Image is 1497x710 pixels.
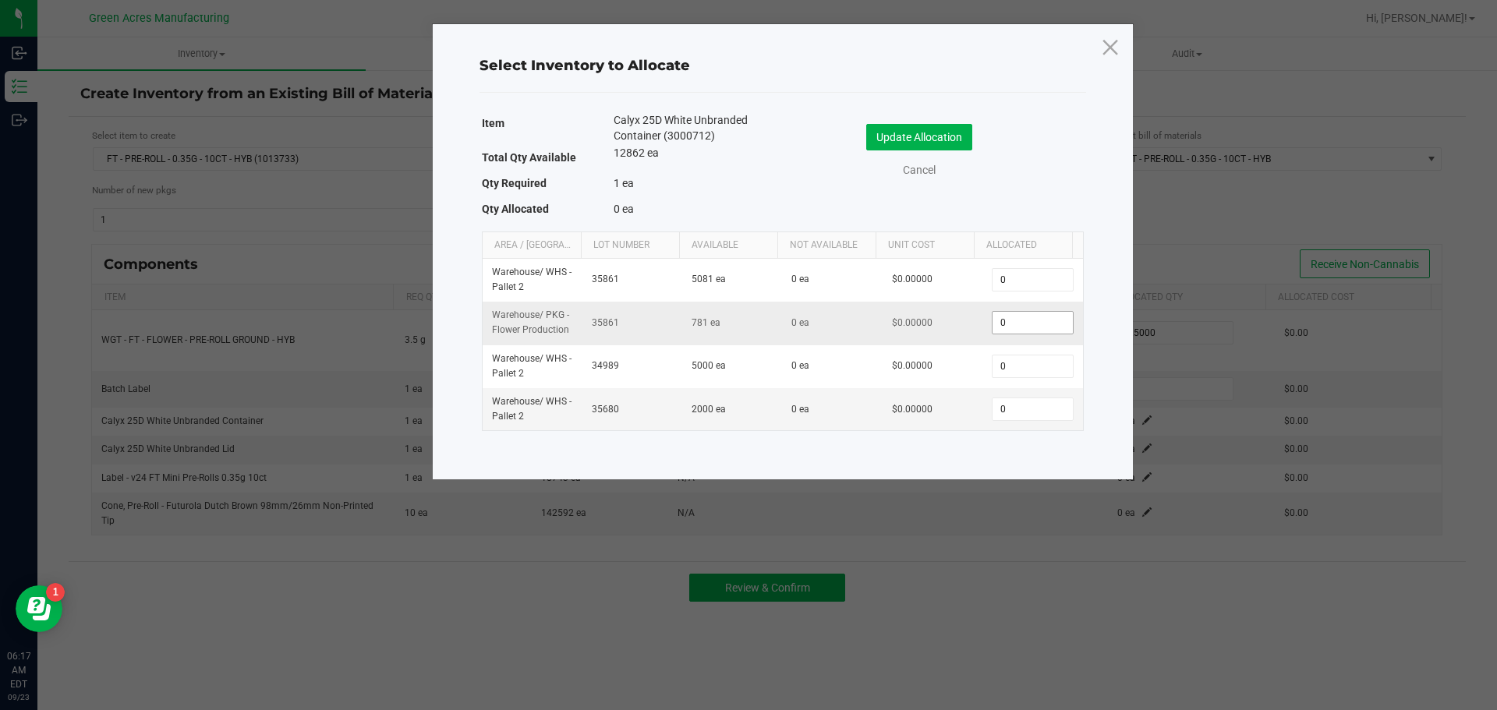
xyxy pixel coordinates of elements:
label: Qty Allocated [482,198,549,220]
span: 5000 ea [692,360,726,371]
span: Select Inventory to Allocate [480,57,690,74]
a: Cancel [888,162,950,178]
span: $0.00000 [892,317,933,328]
span: 0 ea [791,274,809,284]
td: 35861 [582,302,682,344]
th: Area / [GEOGRAPHIC_DATA] [483,232,581,259]
th: Not Available [777,232,876,259]
th: Lot Number [581,232,679,259]
span: Warehouse / WHS - Pallet 2 [492,353,572,379]
span: $0.00000 [892,360,933,371]
span: 0 ea [614,203,634,215]
span: 0 ea [791,317,809,328]
td: 35861 [582,259,682,302]
span: Warehouse / PKG - Flower Production [492,309,569,335]
td: 35680 [582,388,682,430]
th: Available [679,232,777,259]
span: 5081 ea [692,274,726,284]
th: Unit Cost [876,232,974,259]
iframe: Resource center unread badge [46,583,65,602]
span: 2000 ea [692,404,726,415]
span: $0.00000 [892,404,933,415]
span: 12862 ea [614,147,659,159]
th: Allocated [974,232,1072,259]
span: 0 ea [791,360,809,371]
td: 34989 [582,345,682,388]
label: Qty Required [482,172,547,194]
label: Total Qty Available [482,147,576,168]
span: Warehouse / WHS - Pallet 2 [492,396,572,422]
span: Calyx 25D White Unbranded Container (3000712) [614,112,759,143]
span: 1 ea [614,177,634,189]
span: Warehouse / WHS - Pallet 2 [492,267,572,292]
span: $0.00000 [892,274,933,284]
span: 0 ea [791,404,809,415]
span: 781 ea [692,317,720,328]
label: Item [482,112,504,134]
iframe: Resource center [16,585,62,632]
button: Update Allocation [866,124,972,150]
